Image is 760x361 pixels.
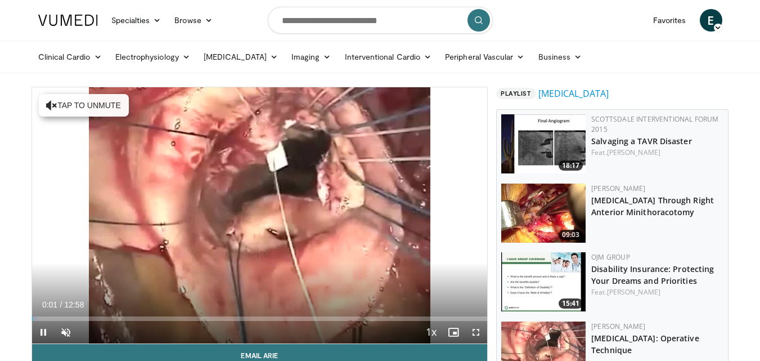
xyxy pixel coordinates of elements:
a: [MEDICAL_DATA] Through Right Anterior Minithoracotomy [591,195,714,217]
a: Imaging [285,46,338,68]
span: Playlist [496,88,536,99]
button: Enable picture-in-picture mode [442,321,465,344]
button: Tap to unmute [39,94,129,117]
a: 18:17 [501,114,586,173]
button: Playback Rate [420,321,442,344]
img: _uLx7NeC-FsOB8GH4xMDoxOjB1O8AjAz.150x105_q85_crop-smart_upscale.jpg [501,252,586,311]
span: 09:03 [559,230,583,240]
div: Progress Bar [32,317,488,321]
a: Interventional Cardio [338,46,439,68]
a: Electrophysiology [109,46,197,68]
a: OJM Group [591,252,630,262]
a: Business [532,46,589,68]
a: [PERSON_NAME] [607,287,660,297]
a: Scottsdale Interventional Forum 2015 [591,114,718,134]
span: 18:17 [559,161,583,171]
a: Browse [168,9,219,32]
a: [PERSON_NAME] [591,322,645,331]
a: Disability Insurance: Protecting Your Dreams and Priorities [591,264,714,286]
button: Fullscreen [465,321,487,344]
a: Clinical Cardio [32,46,109,68]
span: / [60,300,62,309]
a: Specialties [105,9,168,32]
a: Salvaging a TAVR Disaster [591,136,692,146]
a: [MEDICAL_DATA] [197,46,285,68]
a: 15:41 [501,252,586,311]
img: 2eQoo2DJjVrRhZy34xMDoxOmkwMTvjrg.150x105_q85_crop-smart_upscale.jpg [501,114,586,173]
span: 0:01 [42,300,57,309]
a: [PERSON_NAME] [591,184,645,193]
span: 15:41 [559,298,583,309]
img: VuMedi Logo [38,15,98,26]
img: 4bbd3550-af37-4fe9-bcc3-3f23676c9d67.150x105_q85_crop-smart_upscale.jpg [501,184,586,243]
a: [MEDICAL_DATA]: Operative Technique [591,333,699,355]
a: 09:03 [501,184,586,243]
button: Pause [32,321,55,344]
a: Peripheral Vascular [438,46,531,68]
video-js: Video Player [32,87,488,344]
div: Feat. [591,148,723,158]
a: E [700,9,722,32]
button: Unmute [55,321,77,344]
a: [PERSON_NAME] [607,148,660,157]
div: Feat. [591,287,723,297]
a: Favorites [646,9,693,32]
a: [MEDICAL_DATA] [538,87,609,100]
input: Search topics, interventions [268,7,493,34]
span: 12:58 [64,300,84,309]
